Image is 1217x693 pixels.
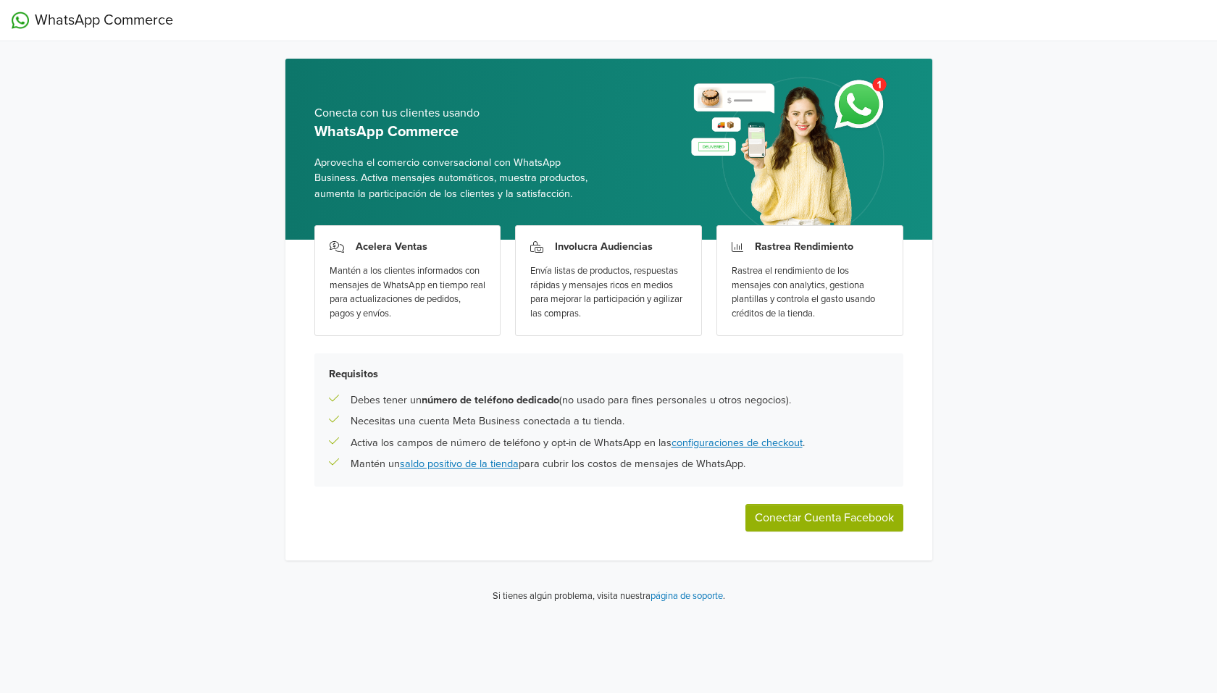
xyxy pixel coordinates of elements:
span: Aprovecha el comercio conversacional con WhatsApp Business. Activa mensajes automáticos, muestra ... [314,155,598,202]
a: configuraciones de checkout [672,437,803,449]
a: página de soporte [651,590,723,602]
img: whatsapp_setup_banner [679,69,903,240]
div: Rastrea el rendimiento de los mensajes con analytics, gestiona plantillas y controla el gasto usa... [732,264,888,321]
b: número de teléfono dedicado [422,394,559,406]
h5: WhatsApp Commerce [314,123,598,140]
span: WhatsApp Commerce [35,9,173,31]
img: WhatsApp [12,12,29,29]
div: Envía listas de productos, respuestas rápidas y mensajes ricos en medios para mejorar la particip... [530,264,687,321]
p: Si tienes algún problema, visita nuestra . [493,589,725,604]
p: Activa los campos de número de teléfono y opt-in de WhatsApp en las . [351,435,805,451]
h3: Rastrea Rendimiento [755,240,853,253]
h5: Requisitos [329,368,889,380]
h3: Acelera Ventas [356,240,427,253]
p: Necesitas una cuenta Meta Business conectada a tu tienda. [351,413,624,429]
button: Conectar Cuenta Facebook [745,504,903,532]
p: Debes tener un (no usado para fines personales u otros negocios). [351,392,791,408]
div: Mantén a los clientes informados con mensajes de WhatsApp en tiempo real para actualizaciones de ... [330,264,486,321]
h5: Conecta con tus clientes usando [314,106,598,120]
h3: Involucra Audiencias [555,240,653,253]
a: saldo positivo de la tienda [400,458,519,470]
p: Mantén un para cubrir los costos de mensajes de WhatsApp. [351,456,745,472]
